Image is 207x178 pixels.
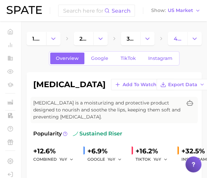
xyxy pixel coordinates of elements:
span: YoY [154,156,161,162]
a: Google [85,53,114,64]
button: Change Category [46,32,60,45]
span: US Market [168,9,193,12]
span: Search [112,8,131,14]
span: 2. face products [79,36,88,42]
button: Change Category [140,32,155,45]
div: +12.6% [33,146,78,156]
button: YoY [154,155,168,163]
span: 3. lip care [127,36,135,42]
a: 4. [MEDICAL_DATA] [168,32,187,45]
a: Overview [50,53,84,64]
img: SPATE [7,6,42,14]
a: Instagram [143,53,178,64]
input: Search here for a brand, industry, or ingredient [62,5,104,16]
a: 3. lip care [121,32,141,45]
button: YoY [59,155,74,163]
span: YoY [108,156,115,162]
span: 1. skincare [32,36,41,42]
span: 4. [MEDICAL_DATA] [173,36,182,42]
h1: [MEDICAL_DATA] [33,81,106,89]
div: GOOGLE [87,155,126,163]
div: combined [33,155,78,163]
button: YoY [108,155,122,163]
span: Instagram [148,56,172,61]
span: Add to Watchlist [123,82,163,88]
button: Change Category [93,32,108,45]
span: Popularity [33,130,62,138]
div: +6.9% [87,146,126,156]
button: Change Category [187,32,202,45]
a: TikTok [115,53,142,64]
a: 1. skincare [27,32,46,45]
img: sustained riser [73,131,78,136]
a: 2. face products [74,32,93,45]
span: Overview [56,56,79,61]
span: Export Data [168,82,197,88]
span: YoY [59,156,67,162]
span: Show [151,9,166,12]
span: [MEDICAL_DATA] is a moisturizing and protective product designed to nourish and soothe the lips, ... [33,99,182,120]
span: Google [91,56,108,61]
div: +16.2% [136,146,172,156]
div: TIKTOK [136,155,172,163]
button: ShowUS Market [150,6,202,15]
span: TikTok [121,56,136,61]
span: sustained riser [73,130,122,138]
button: Add to Watchlist [111,79,174,90]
